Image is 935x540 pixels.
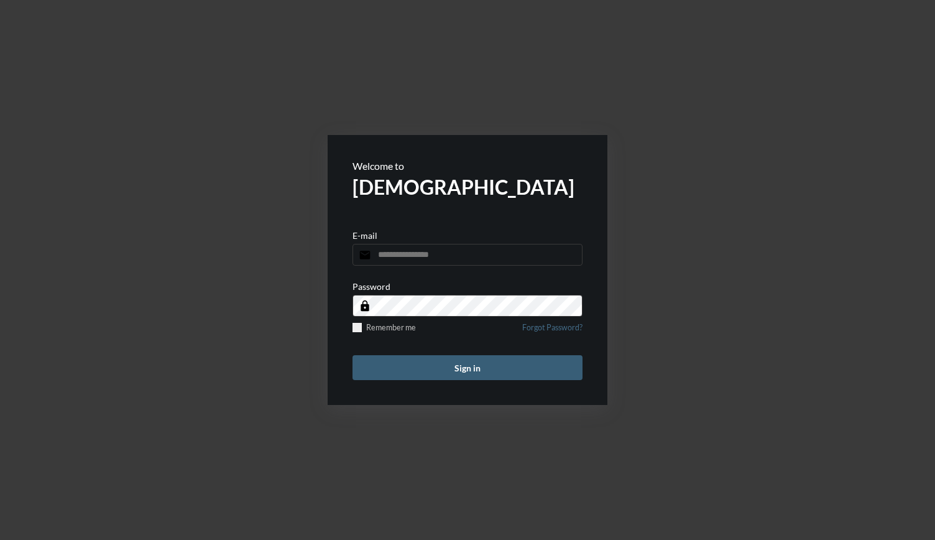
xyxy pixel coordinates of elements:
h2: [DEMOGRAPHIC_DATA] [352,175,583,199]
label: Remember me [352,323,416,332]
p: E-mail [352,230,377,241]
p: Password [352,281,390,292]
p: Welcome to [352,160,583,172]
button: Sign in [352,355,583,380]
a: Forgot Password? [522,323,583,340]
